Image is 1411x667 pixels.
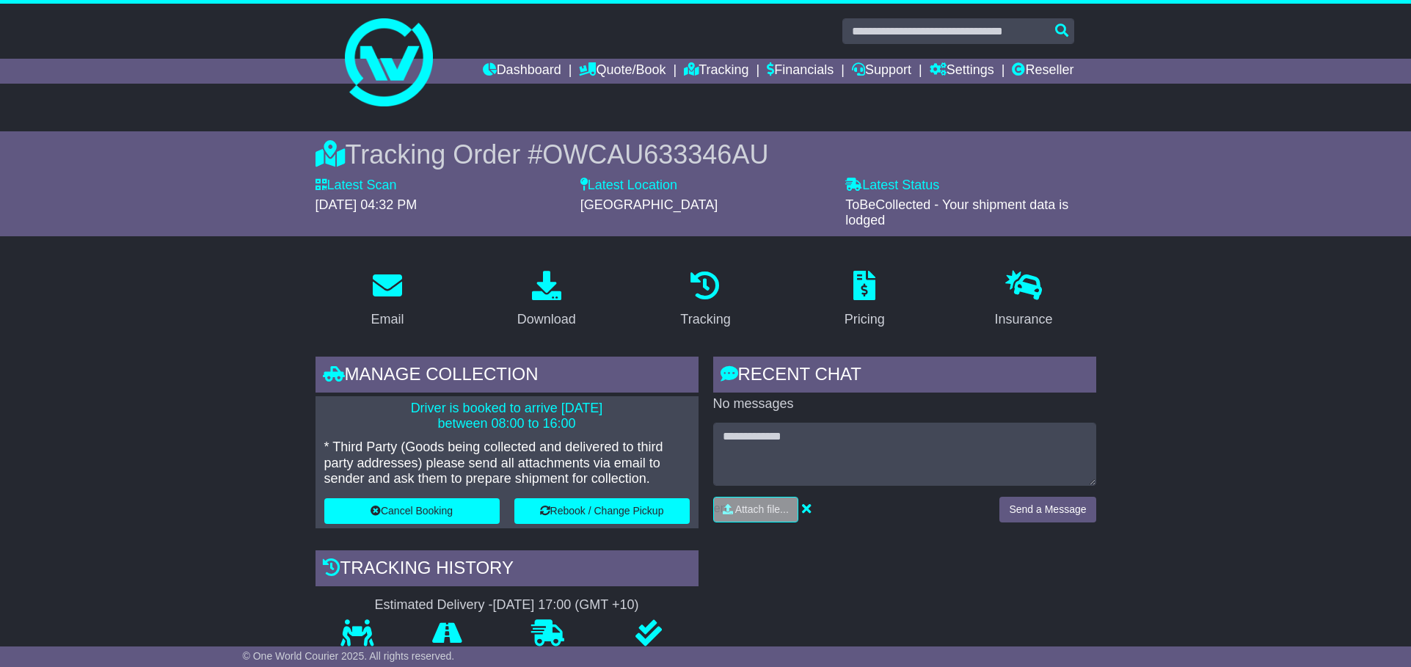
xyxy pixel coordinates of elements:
a: Support [852,59,911,84]
p: No messages [713,396,1096,412]
a: Financials [767,59,834,84]
div: Estimated Delivery - [316,597,699,613]
p: Driver is booked to arrive [DATE] between 08:00 to 16:00 [324,401,690,432]
a: Email [361,266,413,335]
div: [DATE] 17:00 (GMT +10) [493,597,639,613]
a: Insurance [985,266,1062,335]
a: Reseller [1012,59,1073,84]
span: [GEOGRAPHIC_DATA] [580,197,718,212]
div: Tracking history [316,550,699,590]
span: OWCAU633346AU [542,139,768,170]
div: Manage collection [316,357,699,396]
a: Quote/Book [579,59,666,84]
a: Tracking [671,266,740,335]
a: Dashboard [483,59,561,84]
label: Latest Status [845,178,939,194]
label: Latest Scan [316,178,397,194]
p: * Third Party (Goods being collected and delivered to third party addresses) please send all atta... [324,440,690,487]
a: Tracking [684,59,748,84]
span: © One World Courier 2025. All rights reserved. [243,650,455,662]
div: Pricing [845,310,885,329]
a: Settings [930,59,994,84]
div: Tracking [680,310,730,329]
div: Email [371,310,404,329]
span: [DATE] 04:32 PM [316,197,418,212]
button: Send a Message [999,497,1095,522]
div: RECENT CHAT [713,357,1096,396]
button: Cancel Booking [324,498,500,524]
div: Insurance [995,310,1053,329]
span: ToBeCollected - Your shipment data is lodged [845,197,1068,228]
div: Download [517,310,576,329]
button: Rebook / Change Pickup [514,498,690,524]
a: Download [508,266,586,335]
div: Tracking Order # [316,139,1096,170]
label: Latest Location [580,178,677,194]
a: Pricing [835,266,894,335]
